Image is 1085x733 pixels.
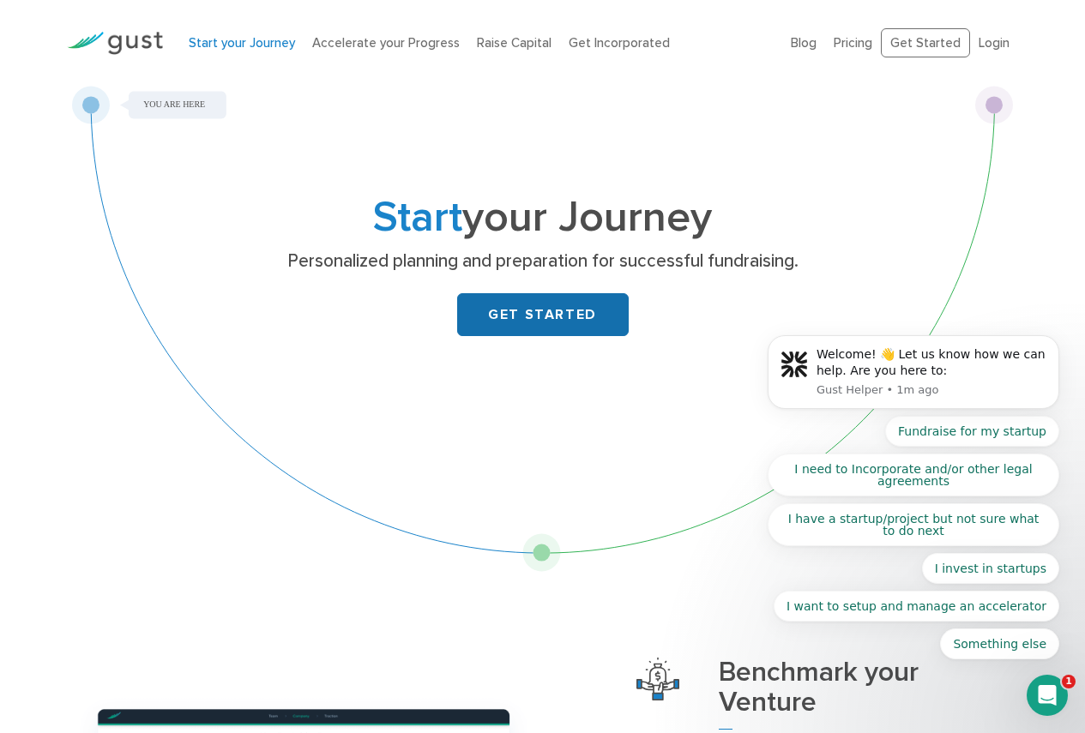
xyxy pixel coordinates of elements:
a: Blog [791,35,817,51]
a: Login [979,35,1010,51]
iframe: Intercom notifications message [742,66,1085,687]
a: Start your Journey [189,35,295,51]
h3: Benchmark your Venture [719,658,1017,730]
a: Get Started [881,28,970,58]
a: Get Incorporated [569,35,670,51]
img: Benchmark Your Venture [636,658,679,700]
img: Gust Logo [67,32,163,55]
a: Pricing [834,35,872,51]
a: GET STARTED [457,293,629,336]
a: Raise Capital [477,35,552,51]
a: Accelerate your Progress [312,35,460,51]
iframe: Chat Widget [999,651,1085,733]
h1: your Journey [204,198,882,237]
p: Personalized planning and preparation for successful fundraising. [210,249,875,273]
span: Start [373,192,462,243]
